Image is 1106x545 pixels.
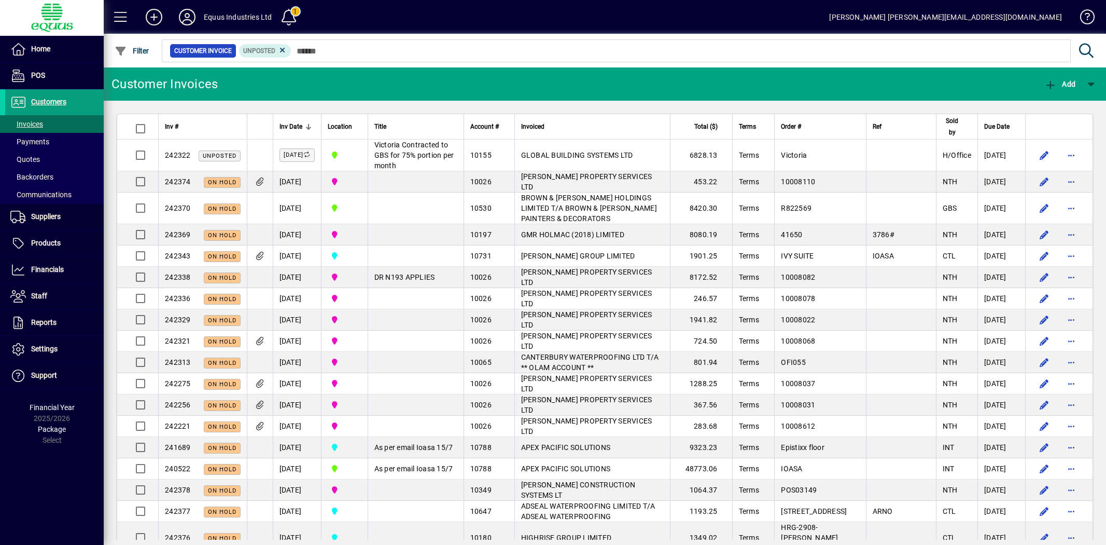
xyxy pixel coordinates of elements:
[1036,418,1053,434] button: Edit
[977,140,1025,171] td: [DATE]
[165,178,191,186] span: 242374
[739,379,759,388] span: Terms
[273,288,321,309] td: [DATE]
[115,47,149,55] span: Filter
[239,44,291,58] mat-chip: Customer Invoice Status: Unposted
[781,507,847,515] span: [STREET_ADDRESS]
[208,338,236,345] span: On hold
[10,120,43,128] span: Invoices
[521,443,611,452] span: APEX PACIFIC SOLUTIONS
[273,501,321,522] td: [DATE]
[781,422,815,430] span: 10008612
[5,63,104,89] a: POS
[1036,482,1053,498] button: Edit
[470,204,492,212] span: 10530
[374,121,457,132] div: Title
[1036,460,1053,477] button: Edit
[328,442,361,453] span: 3C CENTRAL
[328,149,361,161] span: 1B BLENHEIM
[739,178,759,186] span: Terms
[374,465,453,473] span: As per email Ioasa 15/7
[111,76,218,92] div: Customer Invoices
[677,121,727,132] div: Total ($)
[1036,200,1053,216] button: Edit
[328,420,361,432] span: 2N NORTHERN
[670,458,732,480] td: 48773.06
[1063,269,1080,285] button: More options
[328,484,361,496] span: 2N NORTHERN
[943,204,957,212] span: GBS
[670,501,732,522] td: 1193.25
[204,9,272,25] div: Equus Industries Ltd
[781,465,802,473] span: IOASA
[670,394,732,416] td: 367.56
[943,316,958,324] span: NTH
[470,465,492,473] span: 10788
[273,193,321,224] td: [DATE]
[208,206,236,212] span: On hold
[943,115,971,138] div: Sold by
[374,443,453,452] span: As per email Ioasa 15/7
[670,288,732,309] td: 246.57
[1036,173,1053,190] button: Edit
[943,252,956,260] span: CTL
[670,267,732,288] td: 8172.52
[38,425,66,433] span: Package
[781,151,807,159] span: Victoria
[670,193,732,224] td: 8420.30
[1063,418,1080,434] button: More options
[521,121,664,132] div: Invoiced
[829,9,1062,25] div: [PERSON_NAME] [PERSON_NAME][EMAIL_ADDRESS][DOMAIN_NAME]
[328,121,361,132] div: Location
[208,381,236,388] span: On hold
[694,121,718,132] span: Total ($)
[165,358,191,366] span: 242313
[943,507,956,515] span: CTL
[781,358,806,366] span: OFI055
[203,153,236,159] span: Unposted
[165,422,191,430] span: 242221
[165,121,178,132] span: Inv #
[943,486,958,494] span: NTH
[470,121,508,132] div: Account #
[521,289,652,308] span: [PERSON_NAME] PROPERTY SERVICES LTD
[670,224,732,246] td: 8080.19
[165,486,191,494] span: 242378
[1036,333,1053,349] button: Edit
[781,273,815,281] span: 10008082
[1036,226,1053,243] button: Edit
[5,36,104,62] a: Home
[5,133,104,151] a: Payments
[5,363,104,389] a: Support
[208,402,236,409] span: On hold
[781,121,801,132] span: Order #
[171,8,204,26] button: Profile
[1036,375,1053,392] button: Edit
[977,193,1025,224] td: [DATE]
[208,317,236,324] span: On hold
[739,316,759,324] span: Terms
[977,501,1025,522] td: [DATE]
[5,336,104,362] a: Settings
[943,401,958,409] span: NTH
[31,212,61,221] span: Suppliers
[739,443,759,452] span: Terms
[521,310,652,329] span: [PERSON_NAME] PROPERTY SERVICES LTD
[328,250,361,262] span: 3C CENTRAL
[1063,439,1080,456] button: More options
[1063,375,1080,392] button: More options
[31,371,57,379] span: Support
[1072,2,1093,36] a: Knowledge Base
[165,379,191,388] span: 242275
[1036,147,1053,163] button: Edit
[328,506,361,517] span: 3C CENTRAL
[670,140,732,171] td: 6828.13
[521,194,657,223] span: BROWN & [PERSON_NAME] HOLDINGS LIMITED T/A BROWN & [PERSON_NAME] PAINTERS & DECORATORS
[31,265,64,274] span: Financials
[873,121,930,132] div: Ref
[279,148,315,162] label: [DATE]
[670,480,732,501] td: 1064.37
[208,445,236,452] span: On hold
[1036,354,1053,371] button: Edit
[5,283,104,309] a: Staff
